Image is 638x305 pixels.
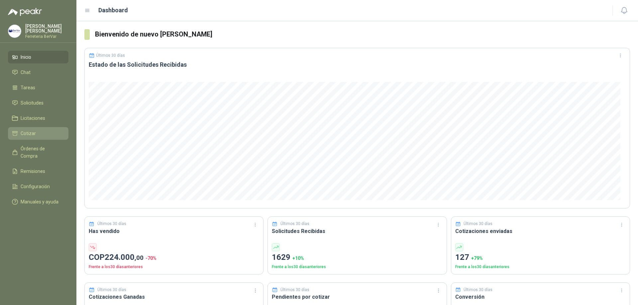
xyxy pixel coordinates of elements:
h3: Solicitudes Recibidas [272,227,442,235]
span: + 79 % [471,256,483,261]
h3: Pendientes por cotizar [272,293,442,301]
p: Últimos 30 días [280,221,309,227]
h3: Has vendido [89,227,259,235]
a: Remisiones [8,165,68,178]
h3: Cotizaciones Ganadas [89,293,259,301]
h3: Conversión [455,293,626,301]
img: Company Logo [8,25,21,38]
span: ,00 [135,254,144,262]
a: Licitaciones [8,112,68,124]
p: Últimos 30 días [280,287,309,293]
span: Solicitudes [21,99,44,107]
span: + 10 % [292,256,304,261]
a: Manuales y ayuda [8,195,68,208]
span: -70 % [146,256,157,261]
p: Últimos 30 días [97,287,126,293]
span: Licitaciones [21,114,45,122]
p: Frente a los 30 días anteriores [455,264,626,270]
p: Últimos 30 días [464,287,492,293]
span: Cotizar [21,130,36,137]
a: Tareas [8,81,68,94]
span: Chat [21,69,31,76]
p: Ferreteria BerVar [25,35,68,38]
h3: Bienvenido de nuevo [PERSON_NAME] [95,29,630,39]
p: 127 [455,251,626,264]
span: Órdenes de Compra [21,145,62,160]
h3: Cotizaciones enviadas [455,227,626,235]
a: Solicitudes [8,97,68,109]
p: Últimos 30 días [464,221,492,227]
p: Últimos 30 días [96,53,125,58]
h1: Dashboard [98,6,128,15]
span: Configuración [21,183,50,190]
p: Últimos 30 días [97,221,126,227]
p: COP [89,251,259,264]
p: Frente a los 30 días anteriores [89,264,259,270]
span: Inicio [21,53,31,61]
img: Logo peakr [8,8,42,16]
span: Tareas [21,84,35,91]
a: Configuración [8,180,68,193]
span: 224.000 [105,253,144,262]
h3: Estado de las Solicitudes Recibidas [89,61,626,69]
p: Frente a los 30 días anteriores [272,264,442,270]
a: Inicio [8,51,68,63]
a: Cotizar [8,127,68,140]
span: Remisiones [21,168,45,175]
a: Chat [8,66,68,79]
a: Órdenes de Compra [8,142,68,162]
p: 1629 [272,251,442,264]
span: Manuales y ayuda [21,198,58,205]
p: [PERSON_NAME] [PERSON_NAME] [25,24,68,33]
